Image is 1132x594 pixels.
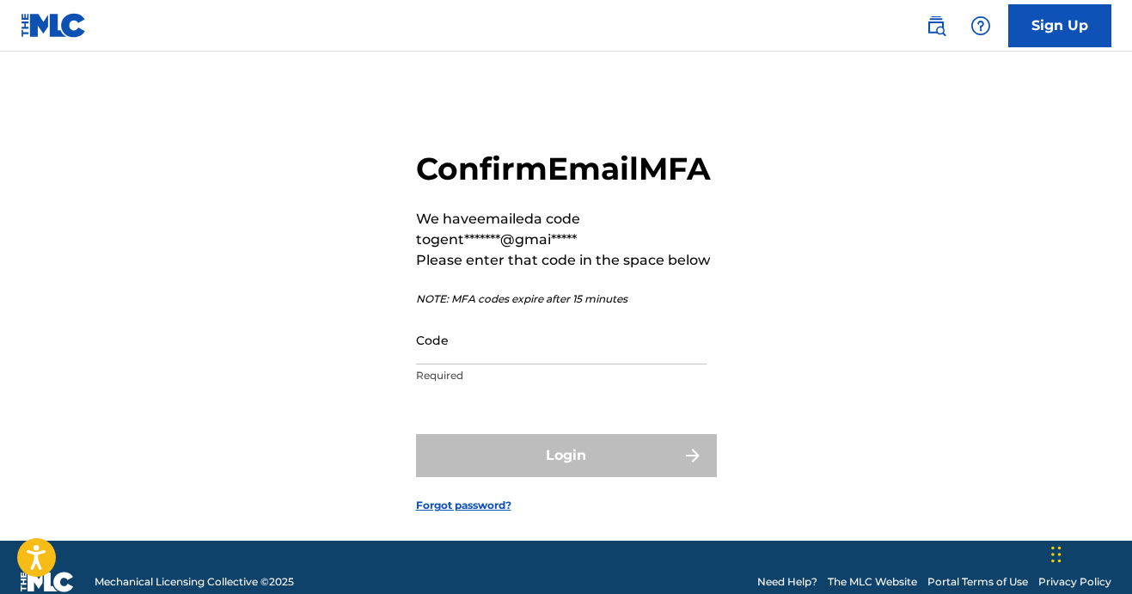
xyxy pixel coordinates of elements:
img: help [970,15,991,36]
a: Privacy Policy [1038,574,1111,590]
iframe: Chat Widget [1046,511,1132,594]
img: search [926,15,946,36]
a: The MLC Website [828,574,917,590]
p: NOTE: MFA codes expire after 15 minutes [416,291,717,307]
p: Required [416,368,707,383]
div: Help [964,9,998,43]
img: MLC Logo [21,13,87,38]
p: Please enter that code in the space below [416,250,717,271]
h2: Confirm Email MFA [416,150,717,188]
img: logo [21,572,74,592]
a: Need Help? [757,574,817,590]
a: Portal Terms of Use [927,574,1028,590]
a: Forgot password? [416,498,511,513]
a: Public Search [919,9,953,43]
span: Mechanical Licensing Collective © 2025 [95,574,294,590]
a: Sign Up [1008,4,1111,47]
div: Drag [1051,529,1062,580]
